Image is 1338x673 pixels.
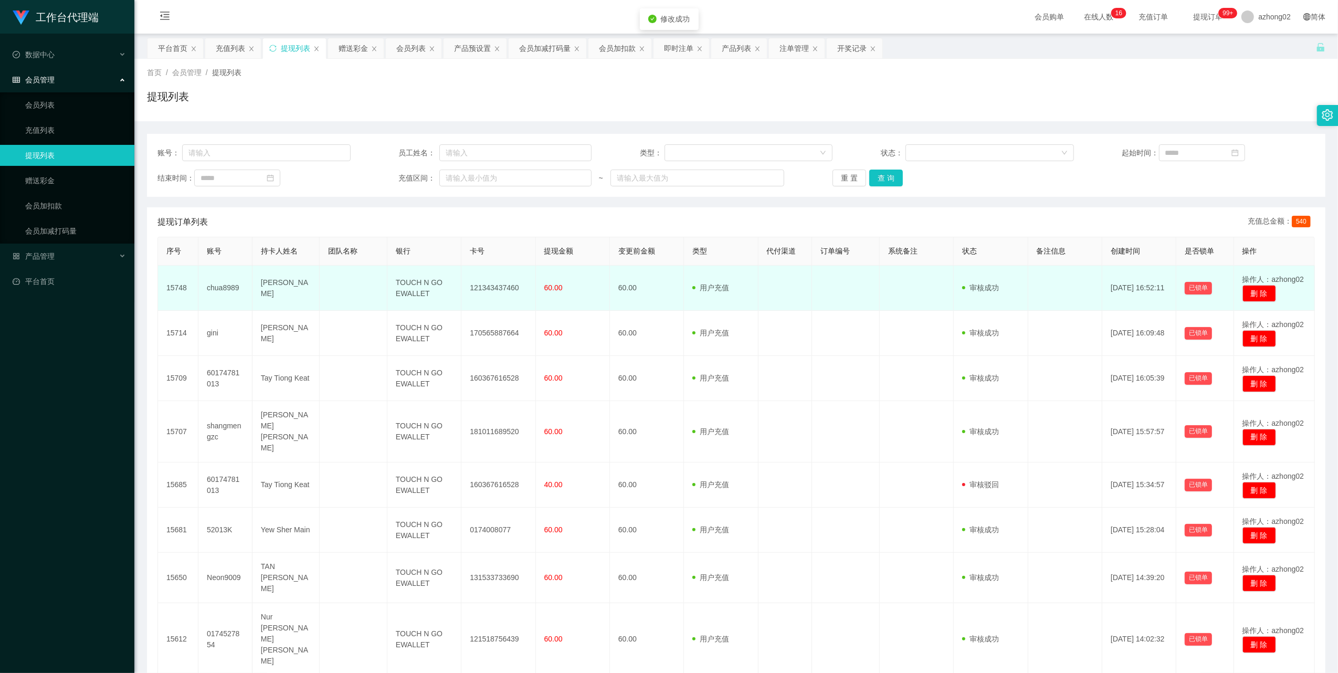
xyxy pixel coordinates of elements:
td: 15714 [158,311,198,356]
span: 60.00 [544,573,563,582]
span: 提现订单 [1188,13,1228,20]
span: 操作人：azhong02 [1242,419,1304,427]
td: 15707 [158,401,198,462]
i: 图标: close [574,46,580,52]
button: 已锁单 [1185,524,1212,537]
i: 图标: close [313,46,320,52]
td: [PERSON_NAME] [252,311,320,356]
div: 赠送彩金 [339,38,368,58]
td: 15650 [158,553,198,603]
td: 15681 [158,508,198,553]
span: 代付渠道 [767,247,796,255]
span: 账号 [207,247,222,255]
span: 60.00 [544,427,563,436]
span: 提现订单列表 [157,216,208,228]
td: 160367616528 [461,462,535,508]
span: 团队名称 [328,247,357,255]
div: 即时注单 [664,38,693,58]
td: [DATE] 15:57:57 [1102,401,1176,462]
span: 持卡人姓名 [261,247,298,255]
button: 删 除 [1242,482,1276,499]
span: 用户充值 [692,283,729,292]
span: 60.00 [544,283,563,292]
a: 会员加减打码量 [25,220,126,241]
td: [DATE] 15:28:04 [1102,508,1176,553]
td: TOUCH N GO EWALLET [387,311,461,356]
span: 审核成功 [962,427,999,436]
button: 已锁单 [1185,572,1212,584]
i: 图标: down [820,150,826,157]
i: icon: check-circle [648,15,657,23]
td: 170565887664 [461,311,535,356]
button: 已锁单 [1185,479,1212,491]
span: 审核成功 [962,525,999,534]
td: 0174008077 [461,508,535,553]
a: 会员列表 [25,94,126,115]
td: TOUCH N GO EWALLET [387,462,461,508]
td: 60.00 [610,311,684,356]
span: 操作人：azhong02 [1242,472,1304,480]
span: 类型： [640,148,665,159]
span: 60.00 [544,525,563,534]
span: 会员管理 [172,68,202,77]
a: 赠送彩金 [25,170,126,191]
input: 请输入最大值为 [610,170,785,186]
td: Tay Tiong Keat [252,462,320,508]
span: 账号： [157,148,182,159]
sup: 16 [1111,8,1126,18]
span: 用户充值 [692,573,729,582]
div: 充值列表 [216,38,245,58]
p: 1 [1115,8,1119,18]
span: 产品管理 [13,252,55,260]
span: 用户充值 [692,329,729,337]
td: [PERSON_NAME] [PERSON_NAME] [252,401,320,462]
td: 160367616528 [461,356,535,401]
i: 图标: appstore-o [13,253,20,260]
span: 操作人：azhong02 [1242,565,1304,573]
span: 60.00 [544,329,563,337]
td: 15709 [158,356,198,401]
td: [DATE] 16:05:39 [1102,356,1176,401]
span: 40.00 [544,480,563,489]
td: [DATE] 15:34:57 [1102,462,1176,508]
td: [DATE] 16:52:11 [1102,266,1176,311]
span: 数据中心 [13,50,55,59]
span: 审核成功 [962,573,999,582]
td: 60.00 [610,553,684,603]
td: 60.00 [610,356,684,401]
div: 会员加扣款 [599,38,636,58]
span: 审核驳回 [962,480,999,489]
span: ~ [592,173,610,184]
span: 变更前金额 [618,247,655,255]
span: 起始时间： [1122,148,1159,159]
td: 121343437460 [461,266,535,311]
i: 图标: close [494,46,500,52]
i: 图标: calendar [267,174,274,182]
i: 图标: sync [269,45,277,52]
span: 操作人：azhong02 [1242,365,1304,374]
span: 60.00 [544,374,563,382]
i: 图标: close [812,46,818,52]
td: 15685 [158,462,198,508]
td: TOUCH N GO EWALLET [387,508,461,553]
span: / [206,68,208,77]
button: 重 置 [833,170,866,186]
span: 员工姓名： [398,148,439,159]
td: Yew Sher Main [252,508,320,553]
span: 用户充值 [692,635,729,643]
a: 会员加扣款 [25,195,126,216]
span: 卡号 [470,247,484,255]
i: 图标: check-circle-o [13,51,20,58]
span: 备注信息 [1037,247,1066,255]
td: TOUCH N GO EWALLET [387,553,461,603]
span: 状态： [881,148,905,159]
td: Tay Tiong Keat [252,356,320,401]
span: 60.00 [544,635,563,643]
i: 图标: setting [1322,109,1333,121]
button: 删 除 [1242,575,1276,592]
td: 60.00 [610,401,684,462]
sup: 925 [1218,8,1237,18]
i: 图标: down [1061,150,1068,157]
span: 用户充值 [692,480,729,489]
img: logo.9652507e.png [13,10,29,25]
